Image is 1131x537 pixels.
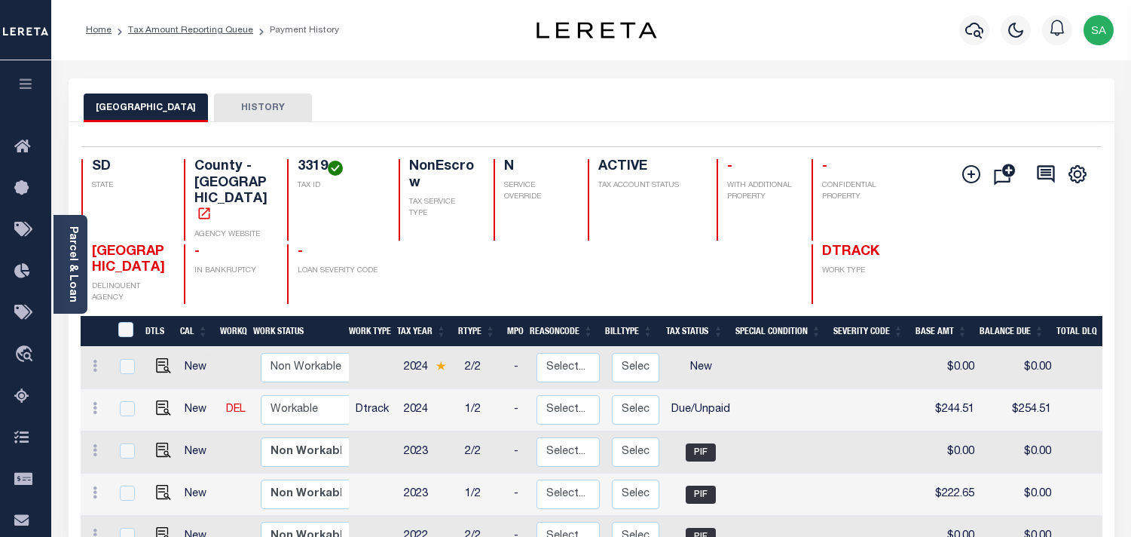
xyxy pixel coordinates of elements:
td: 2024 [398,347,459,389]
td: $0.00 [916,347,980,389]
th: Total DLQ: activate to sort column ascending [1050,316,1117,347]
i: travel_explore [14,345,38,365]
span: - [298,245,303,259]
td: - [508,431,530,474]
th: Tax Year: activate to sort column ascending [391,316,452,347]
th: Work Type [343,316,391,347]
p: SERVICE OVERRIDE [504,180,570,203]
td: New [179,389,220,431]
th: Tax Status: activate to sort column ascending [659,316,729,347]
p: TAX SERVICE TYPE [409,197,475,219]
th: DTLS [139,316,174,347]
p: LOAN SEVERITY CODE [298,265,381,277]
img: svg+xml;base64,PHN2ZyB4bWxucz0iaHR0cDovL3d3dy53My5vcmcvMjAwMC9zdmciIHBvaW50ZXItZXZlbnRzPSJub25lIi... [1084,15,1114,45]
td: - [508,474,530,516]
p: WORK TYPE [822,265,897,277]
h4: SD [92,159,167,176]
span: - [822,160,827,173]
td: New [179,431,220,474]
td: 1/2 [459,474,508,516]
td: - [508,389,530,431]
td: $0.00 [916,431,980,474]
p: IN BANKRUPTCY [194,265,269,277]
h4: ACTIVE [598,159,698,176]
span: DTRACK [822,245,879,259]
th: &nbsp; [109,316,140,347]
span: [GEOGRAPHIC_DATA] [92,245,165,275]
td: 2/2 [459,431,508,474]
td: New [179,474,220,516]
td: New [179,347,220,389]
td: 2/2 [459,347,508,389]
th: Special Condition: activate to sort column ascending [729,316,827,347]
a: DEL [226,404,246,415]
h4: County - [GEOGRAPHIC_DATA] [194,159,269,224]
th: BillType: activate to sort column ascending [599,316,659,347]
img: logo-dark.svg [536,22,657,38]
a: Parcel & Loan [67,226,78,302]
p: STATE [92,180,167,192]
th: ReasonCode: activate to sort column ascending [524,316,599,347]
span: PIF [686,486,716,504]
p: CONFIDENTIAL PROPERTY [822,180,897,203]
td: Dtrack [350,389,398,431]
th: Base Amt: activate to sort column ascending [909,316,974,347]
td: $254.51 [980,389,1057,431]
td: $0.00 [980,474,1057,516]
p: TAX ID [298,180,381,192]
p: TAX ACCOUNT STATUS [598,180,698,192]
td: New [665,347,736,389]
a: Tax Amount Reporting Queue [128,26,253,35]
th: RType: activate to sort column ascending [452,316,501,347]
a: Home [86,26,112,35]
td: Due/Unpaid [665,389,736,431]
td: $222.65 [916,474,980,516]
th: MPO [501,316,524,347]
td: 2024 [398,389,459,431]
td: - [508,347,530,389]
h4: NonEscrow [409,159,475,192]
button: HISTORY [214,94,312,122]
th: Balance Due: activate to sort column ascending [974,316,1050,347]
td: 1/2 [459,389,508,431]
td: 2023 [398,431,459,474]
th: &nbsp;&nbsp;&nbsp;&nbsp;&nbsp;&nbsp;&nbsp;&nbsp;&nbsp;&nbsp; [81,316,109,347]
th: Work Status [247,316,349,347]
th: WorkQ [214,316,247,347]
span: - [194,245,200,259]
p: AGENCY WEBSITE [194,229,269,241]
th: Severity Code: activate to sort column ascending [827,316,909,347]
td: $244.51 [916,389,980,431]
th: CAL: activate to sort column ascending [174,316,214,347]
td: $0.00 [980,347,1057,389]
span: PIF [686,443,716,462]
img: Star.svg [436,361,446,371]
h4: 3319 [298,159,381,176]
p: DELINQUENT AGENCY [92,281,167,304]
td: 2023 [398,474,459,516]
span: - [727,160,732,173]
li: Payment History [253,23,339,37]
h4: N [504,159,570,176]
td: $0.00 [980,431,1057,474]
p: WITH ADDITIONAL PROPERTY [727,180,793,203]
button: [GEOGRAPHIC_DATA] [84,94,208,122]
